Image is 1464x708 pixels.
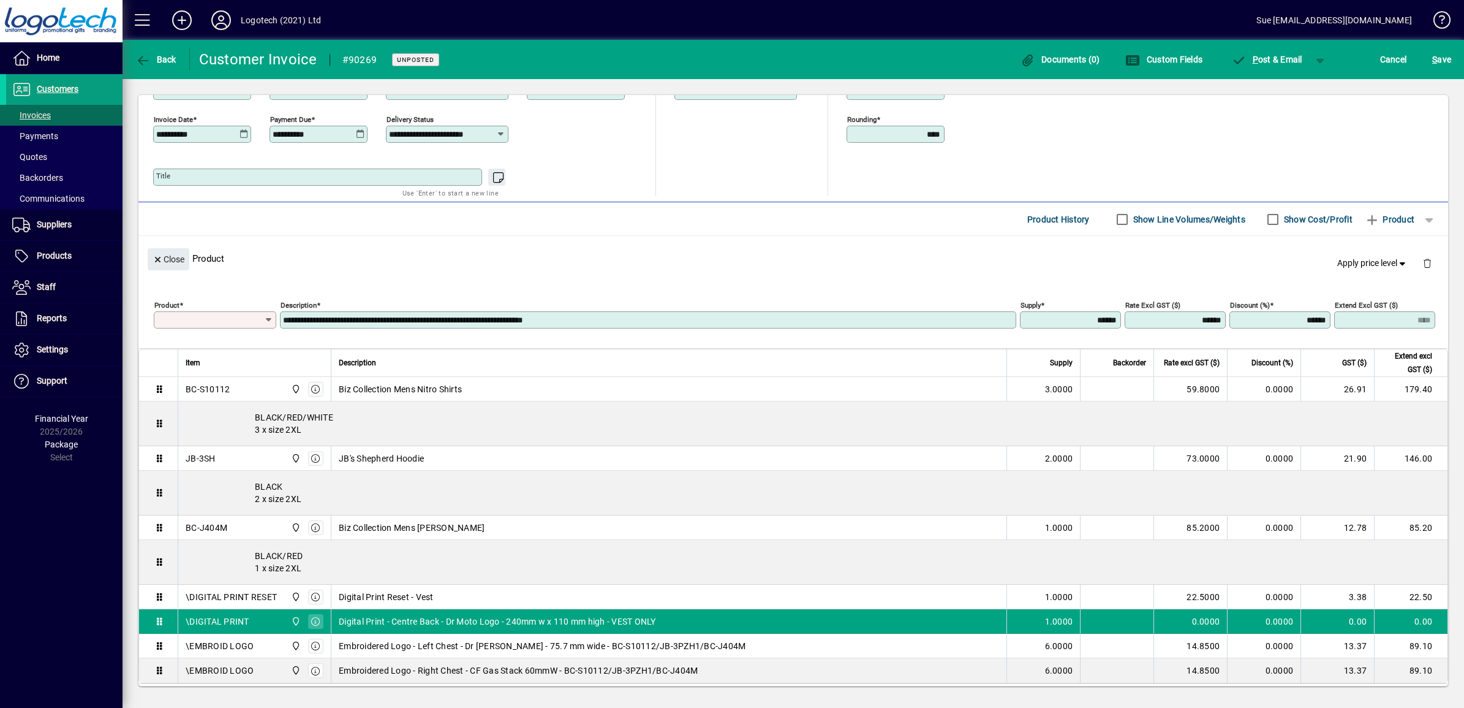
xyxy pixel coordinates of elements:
[1045,640,1073,652] span: 6.0000
[1424,2,1449,42] a: Knowledge Base
[241,10,321,30] div: Logotech (2021) Ltd
[1300,377,1374,402] td: 26.91
[1432,50,1451,69] span: ave
[199,50,317,69] div: Customer Invoice
[12,194,85,204] span: Communications
[339,356,376,370] span: Description
[1377,48,1410,70] button: Cancel
[1045,452,1073,465] span: 2.0000
[402,186,499,200] mat-hint: Use 'Enter' to start a new line
[339,383,462,395] span: Biz Collection Mens Nitro Shirts
[6,147,123,167] a: Quotes
[6,272,123,303] a: Staff
[1122,48,1206,70] button: Custom Fields
[1359,208,1421,230] button: Product
[342,50,377,70] div: #90269
[1050,356,1073,370] span: Supply
[37,344,68,354] span: Settings
[148,248,189,270] button: Close
[1231,55,1302,64] span: ost & Email
[288,383,302,396] span: Central
[123,48,190,70] app-page-header-button: Back
[186,452,216,465] div: JB-3SH
[1225,48,1308,70] button: Post & Email
[288,664,302,677] span: Central
[1125,55,1202,64] span: Custom Fields
[6,335,123,365] a: Settings
[339,664,698,677] span: Embroidered Logo - Right Chest - CF Gas Stack 60mmW - BC-S10112/JB-3PZH1/BC-J404M
[156,172,170,180] mat-label: Title
[186,591,277,603] div: \DIGITAL PRINT RESET
[154,301,179,310] mat-label: Product
[1017,48,1103,70] button: Documents (0)
[178,540,1447,584] div: BLACK/RED 1 x size 2XL
[178,402,1447,446] div: BLACK/RED/WHITE 3 x size 2XL
[339,615,656,628] span: Digital Print - Centre Back - Dr Moto Logo - 240mm w x 110 mm high - VEST ONLY
[12,110,51,120] span: Invoices
[1300,516,1374,540] td: 12.78
[186,640,254,652] div: \EMBROID LOGO
[1227,658,1300,683] td: 0.0000
[12,131,58,141] span: Payments
[1021,301,1041,310] mat-label: Supply
[1337,257,1408,270] span: Apply price level
[281,301,317,310] mat-label: Description
[1342,356,1367,370] span: GST ($)
[270,115,311,124] mat-label: Payment due
[35,414,88,424] span: Financial Year
[1251,356,1293,370] span: Discount (%)
[1230,301,1270,310] mat-label: Discount (%)
[6,188,123,209] a: Communications
[1300,658,1374,683] td: 13.37
[186,356,200,370] span: Item
[1365,210,1414,229] span: Product
[135,55,176,64] span: Back
[162,9,202,31] button: Add
[847,115,877,124] mat-label: Rounding
[6,210,123,240] a: Suppliers
[154,115,193,124] mat-label: Invoice date
[37,313,67,323] span: Reports
[288,639,302,653] span: Central
[288,615,302,628] span: Central
[1161,383,1220,395] div: 59.8000
[1253,55,1258,64] span: P
[1374,634,1447,658] td: 89.10
[1027,210,1090,229] span: Product History
[6,105,123,126] a: Invoices
[37,282,56,292] span: Staff
[37,53,59,63] span: Home
[1227,634,1300,658] td: 0.0000
[1021,55,1100,64] span: Documents (0)
[1045,615,1073,628] span: 1.0000
[1300,609,1374,634] td: 0.00
[178,471,1447,515] div: BLACK 2 x size 2XL
[288,590,302,604] span: Central
[1382,349,1432,376] span: Extend excl GST ($)
[132,48,179,70] button: Back
[1413,248,1442,278] button: Delete
[1227,585,1300,609] td: 0.0000
[12,152,47,162] span: Quotes
[1131,213,1245,226] label: Show Line Volumes/Weights
[1281,213,1353,226] label: Show Cost/Profit
[153,249,184,270] span: Close
[138,236,1448,281] div: Product
[1256,10,1412,30] div: Sue [EMAIL_ADDRESS][DOMAIN_NAME]
[37,219,72,229] span: Suppliers
[339,640,745,652] span: Embroidered Logo - Left Chest - Dr [PERSON_NAME] - 75.7 mm wide - BC-S10112/JB-3PZH1/BC-J404M
[1125,301,1180,310] mat-label: Rate excl GST ($)
[6,43,123,74] a: Home
[1432,55,1437,64] span: S
[37,376,67,386] span: Support
[1300,634,1374,658] td: 13.37
[1374,585,1447,609] td: 22.50
[1335,301,1398,310] mat-label: Extend excl GST ($)
[288,521,302,535] span: Central
[1227,377,1300,402] td: 0.0000
[202,9,241,31] button: Profile
[339,591,434,603] span: Digital Print Reset - Vest
[1113,356,1146,370] span: Backorder
[6,167,123,188] a: Backorders
[1164,356,1220,370] span: Rate excl GST ($)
